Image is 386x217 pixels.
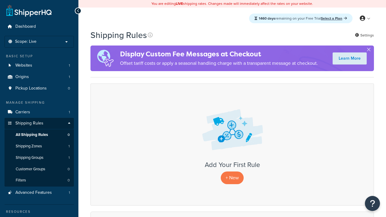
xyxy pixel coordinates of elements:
[69,190,70,195] span: 1
[249,14,353,23] div: remaining on your Free Trial
[5,175,74,186] li: Filters
[16,167,45,172] span: Customer Groups
[120,59,318,68] p: Offset tariff costs or apply a seasonal handling charge with a transparent message at checkout.
[15,74,29,80] span: Origins
[15,121,43,126] span: Shipping Rules
[176,1,183,6] b: LIVE
[16,155,43,160] span: Shipping Groups
[120,49,318,59] h4: Display Custom Fee Messages at Checkout
[5,187,74,198] li: Advanced Features
[5,164,74,175] a: Customer Groups 0
[69,110,70,115] span: 1
[5,60,74,71] li: Websites
[15,190,52,195] span: Advanced Features
[16,178,26,183] span: Filters
[5,83,74,94] a: Pickup Locations 0
[5,100,74,105] div: Manage Shipping
[5,129,74,140] li: All Shipping Rules
[16,132,48,137] span: All Shipping Rules
[15,63,32,68] span: Websites
[6,5,52,17] a: ShipperHQ Home
[90,29,147,41] h1: Shipping Rules
[221,171,244,184] p: + New
[365,196,380,211] button: Open Resource Center
[5,107,74,118] li: Carriers
[68,132,70,137] span: 0
[68,155,70,160] span: 1
[5,152,74,163] a: Shipping Groups 1
[5,209,74,214] div: Resources
[355,31,374,39] a: Settings
[68,167,70,172] span: 0
[333,52,367,64] a: Learn More
[15,110,30,115] span: Carriers
[321,16,347,21] a: Select a Plan
[5,175,74,186] a: Filters 0
[90,46,120,71] img: duties-banner-06bc72dcb5fe05cb3f9472aba00be2ae8eb53ab6f0d8bb03d382ba314ac3c341.png
[68,178,70,183] span: 0
[5,118,74,187] li: Shipping Rules
[5,118,74,129] a: Shipping Rules
[15,24,36,29] span: Dashboard
[5,60,74,71] a: Websites 1
[5,187,74,198] a: Advanced Features 1
[5,164,74,175] li: Customer Groups
[5,129,74,140] a: All Shipping Rules 0
[97,161,368,168] h3: Add Your First Rule
[15,39,36,44] span: Scope: Live
[259,16,275,21] strong: 1460 days
[15,86,47,91] span: Pickup Locations
[5,21,74,32] a: Dashboard
[5,141,74,152] li: Shipping Zones
[5,141,74,152] a: Shipping Zones 1
[5,71,74,83] li: Origins
[5,83,74,94] li: Pickup Locations
[5,107,74,118] a: Carriers 1
[69,74,70,80] span: 1
[68,144,70,149] span: 1
[5,54,74,59] div: Basic Setup
[68,86,70,91] span: 0
[5,152,74,163] li: Shipping Groups
[16,144,42,149] span: Shipping Zones
[5,71,74,83] a: Origins 1
[69,63,70,68] span: 1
